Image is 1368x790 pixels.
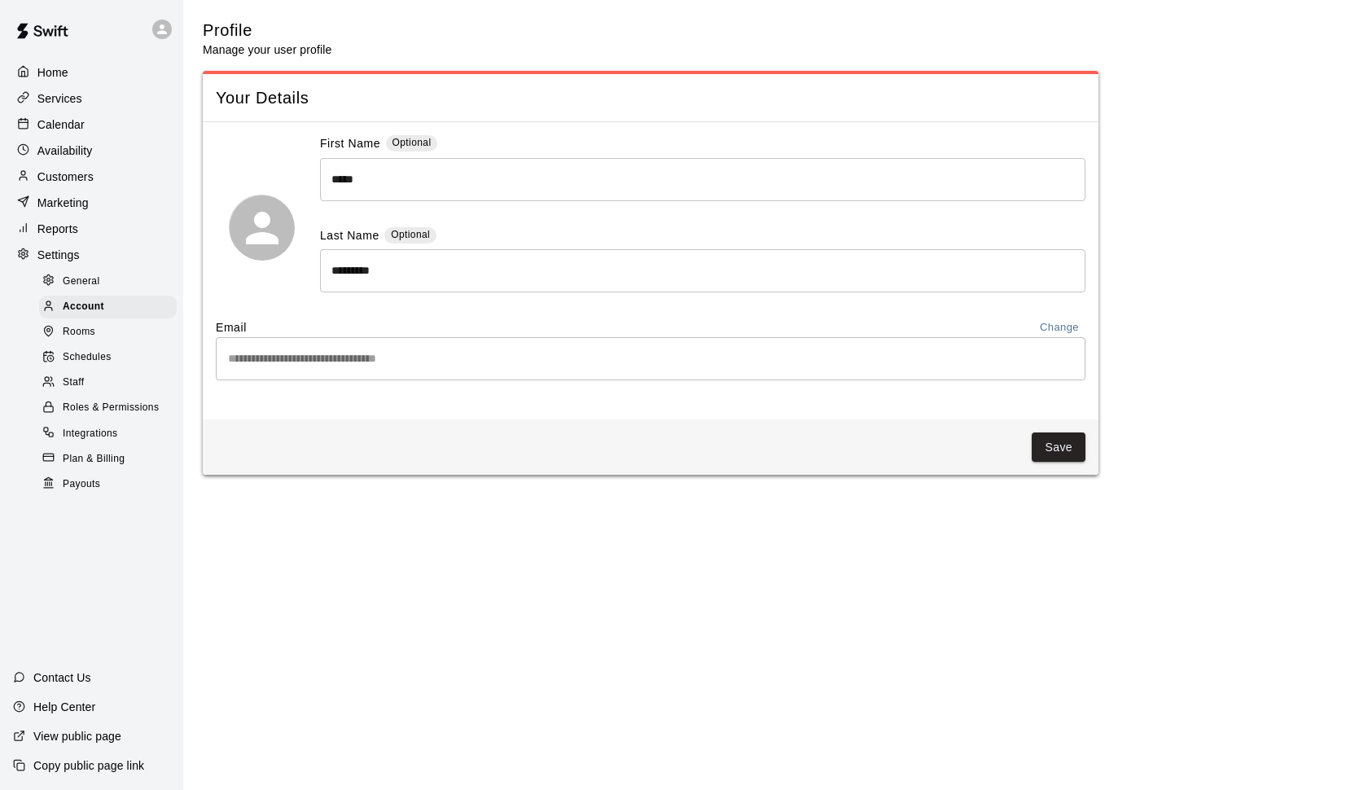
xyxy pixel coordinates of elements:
span: General [63,274,100,290]
a: Marketing [13,191,170,215]
div: Roles & Permissions [39,397,177,419]
a: Settings [13,243,170,267]
a: Availability [13,138,170,163]
span: Rooms [63,324,95,340]
a: Staff [39,371,183,396]
p: Contact Us [33,669,91,686]
p: Home [37,64,68,81]
p: Calendar [37,116,85,133]
a: Integrations [39,421,183,446]
label: Email [216,319,247,336]
div: Schedules [39,346,177,369]
button: Change [1033,318,1085,337]
a: General [39,269,183,294]
div: Staff [39,371,177,394]
p: Customers [37,169,94,185]
h5: Profile [203,20,331,42]
a: Account [39,294,183,319]
a: Roles & Permissions [39,396,183,421]
span: Plan & Billing [63,451,125,467]
div: Payouts [39,473,177,496]
div: Rooms [39,321,177,344]
p: Reports [37,221,78,237]
span: Optional [392,137,432,148]
p: Settings [37,247,80,263]
label: First Name [320,135,380,154]
p: Help Center [33,699,95,715]
a: Customers [13,165,170,189]
a: Schedules [39,345,183,371]
span: Payouts [63,476,100,493]
p: Copy public page link [33,757,144,774]
a: Reports [13,217,170,241]
span: Schedules [63,349,112,366]
p: View public page [33,728,121,744]
a: Payouts [39,472,183,497]
div: General [39,270,177,293]
div: Integrations [39,423,177,445]
button: Save [1032,432,1085,463]
span: Roles & Permissions [63,400,159,416]
label: Last Name [320,227,379,246]
a: Calendar [13,112,170,137]
a: Rooms [39,320,183,345]
span: Integrations [63,426,118,442]
p: Manage your user profile [203,42,331,58]
a: Plan & Billing [39,446,183,472]
span: Optional [391,229,430,240]
div: Account [39,296,177,318]
p: Availability [37,143,93,159]
a: Services [13,86,170,111]
span: Staff [63,375,84,391]
p: Services [37,90,82,107]
span: Your Details [216,87,1085,109]
div: Plan & Billing [39,448,177,471]
a: Home [13,60,170,85]
p: Marketing [37,195,89,211]
span: Account [63,299,104,315]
